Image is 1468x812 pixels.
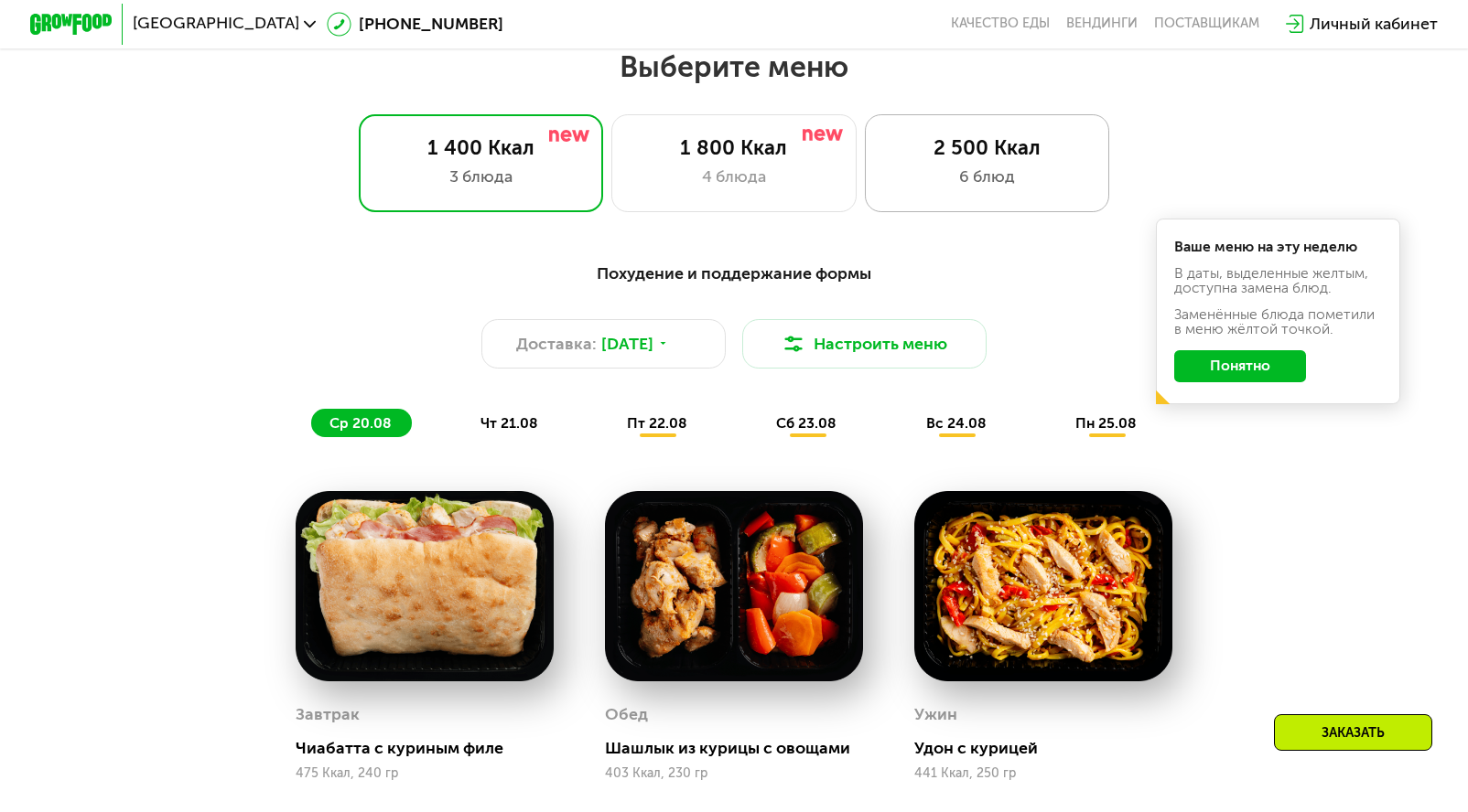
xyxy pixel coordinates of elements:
div: В даты, выделенные желтым, доступна замена блюд. [1174,266,1382,294]
div: поставщикам [1154,16,1259,32]
div: 475 Ккал, 240 гр [296,766,554,781]
div: 1 400 Ккал [380,136,582,161]
div: Ужин [914,700,957,730]
span: пн 25.08 [1075,414,1137,432]
div: 4 блюда [633,165,836,189]
span: [DATE] [601,332,653,357]
div: 1 800 Ккал [633,136,836,161]
span: ср 20.08 [329,414,392,432]
a: Вендинги [1066,16,1138,32]
div: 3 блюда [380,165,582,189]
h2: Выберите меню [65,48,1402,85]
div: 441 Ккал, 250 гр [914,766,1172,781]
div: Заменённые блюда пометили в меню жёлтой точкой. [1174,307,1382,336]
div: 403 Ккал, 230 гр [605,766,863,781]
div: Личный кабинет [1310,12,1438,37]
div: Заказать [1274,714,1432,751]
div: Завтрак [296,700,360,730]
button: Понятно [1174,350,1306,383]
span: [GEOGRAPHIC_DATA] [133,16,299,32]
span: Доставка: [516,332,597,357]
div: Обед [605,700,648,730]
span: сб 23.08 [776,414,837,432]
div: 6 блюд [886,165,1088,189]
span: вс 24.08 [926,414,987,432]
div: Ваше меню на эту неделю [1174,240,1382,254]
a: Качество еды [951,16,1050,32]
a: [PHONE_NUMBER] [327,12,504,37]
button: Настроить меню [742,319,987,368]
div: Похудение и поддержание формы [131,262,1338,287]
div: Чиабатта с куриным филе [296,738,570,758]
div: 2 500 Ккал [886,136,1088,161]
span: пт 22.08 [627,414,687,432]
span: чт 21.08 [480,414,538,432]
div: Шашлык из курицы с овощами [605,738,880,758]
div: Удон с курицей [914,738,1189,758]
